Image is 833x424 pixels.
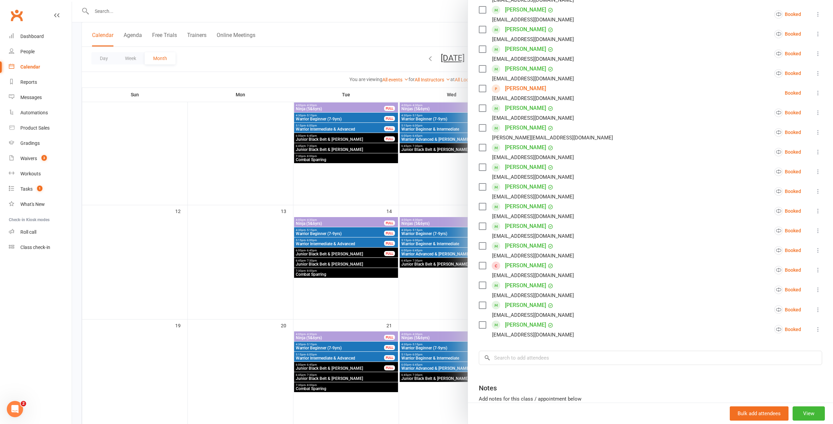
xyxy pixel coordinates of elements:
div: Booked [774,69,801,78]
div: [EMAIL_ADDRESS][DOMAIN_NAME] [492,74,574,83]
div: [EMAIL_ADDRESS][DOMAIN_NAME] [492,232,574,240]
div: [EMAIL_ADDRESS][DOMAIN_NAME] [492,173,574,181]
div: Booked [774,325,801,333]
a: Reports [9,75,72,90]
div: Automations [20,110,48,115]
a: [PERSON_NAME] [505,181,546,192]
span: 2 [21,401,26,406]
a: [PERSON_NAME] [505,122,546,133]
a: Roll call [9,225,72,240]
div: Tasks [20,186,33,192]
a: Class kiosk mode [9,240,72,255]
div: [EMAIL_ADDRESS][DOMAIN_NAME] [492,55,574,63]
div: [EMAIL_ADDRESS][DOMAIN_NAME] [492,251,574,260]
div: Waivers [20,156,37,161]
div: [EMAIL_ADDRESS][DOMAIN_NAME] [492,330,574,339]
span: 3 [41,155,47,161]
a: [PERSON_NAME] [505,280,546,291]
div: People [20,49,35,54]
div: What's New [20,201,45,207]
span: 1 [37,186,42,191]
iframe: Intercom live chat [7,401,23,417]
a: Messages [9,90,72,105]
div: [EMAIL_ADDRESS][DOMAIN_NAME] [492,291,574,300]
div: Booked [774,207,801,215]
div: Gradings [20,140,40,146]
a: [PERSON_NAME] [505,4,546,15]
button: Bulk add attendees [730,406,789,421]
div: Messages [20,95,42,100]
a: Waivers 3 [9,151,72,166]
a: People [9,44,72,59]
div: Roll call [20,229,36,235]
div: Booked [774,305,801,314]
div: Booked [774,187,801,196]
a: [PERSON_NAME] [505,103,546,114]
div: Booked [774,227,801,235]
a: Gradings [9,136,72,151]
div: Booked [774,50,801,58]
a: [PERSON_NAME] [505,142,546,153]
div: Add notes for this class / appointment below [479,395,822,403]
div: Notes [479,383,497,393]
div: Booked [774,109,801,117]
a: Tasks 1 [9,181,72,197]
a: [PERSON_NAME] [505,44,546,55]
div: [PERSON_NAME][EMAIL_ADDRESS][DOMAIN_NAME] [492,133,613,142]
a: [PERSON_NAME] [505,83,546,94]
div: Booked [774,286,801,294]
div: Reports [20,79,37,85]
a: Dashboard [9,29,72,44]
a: [PERSON_NAME] [505,300,546,311]
a: [PERSON_NAME] [505,221,546,232]
a: Workouts [9,166,72,181]
a: [PERSON_NAME] [505,162,546,173]
div: Booked [774,30,801,38]
div: [EMAIL_ADDRESS][DOMAIN_NAME] [492,94,574,103]
div: Booked [774,128,801,137]
div: [EMAIL_ADDRESS][DOMAIN_NAME] [492,212,574,221]
div: Calendar [20,64,40,70]
a: [PERSON_NAME] [505,24,546,35]
a: [PERSON_NAME] [505,63,546,74]
a: [PERSON_NAME] [505,240,546,251]
div: Product Sales [20,125,50,131]
div: Booked [774,148,801,156]
div: [EMAIL_ADDRESS][DOMAIN_NAME] [492,311,574,320]
a: [PERSON_NAME] [505,260,546,271]
div: Booked [785,91,801,95]
a: What's New [9,197,72,212]
div: [EMAIL_ADDRESS][DOMAIN_NAME] [492,35,574,44]
input: Search to add attendees [479,351,822,365]
div: [EMAIL_ADDRESS][DOMAIN_NAME] [492,153,574,162]
div: [EMAIL_ADDRESS][DOMAIN_NAME] [492,271,574,280]
div: Booked [774,10,801,19]
button: View [793,406,825,421]
div: Dashboard [20,34,44,39]
div: Workouts [20,171,41,176]
div: Booked [774,266,801,274]
a: Automations [9,105,72,120]
div: Class check-in [20,245,50,250]
a: Clubworx [8,7,25,24]
a: Product Sales [9,120,72,136]
div: Booked [774,168,801,176]
div: [EMAIL_ADDRESS][DOMAIN_NAME] [492,114,574,122]
div: [EMAIL_ADDRESS][DOMAIN_NAME] [492,15,574,24]
a: [PERSON_NAME] [505,320,546,330]
div: [EMAIL_ADDRESS][DOMAIN_NAME] [492,192,574,201]
a: [PERSON_NAME] [505,201,546,212]
div: Booked [774,246,801,255]
a: Calendar [9,59,72,75]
